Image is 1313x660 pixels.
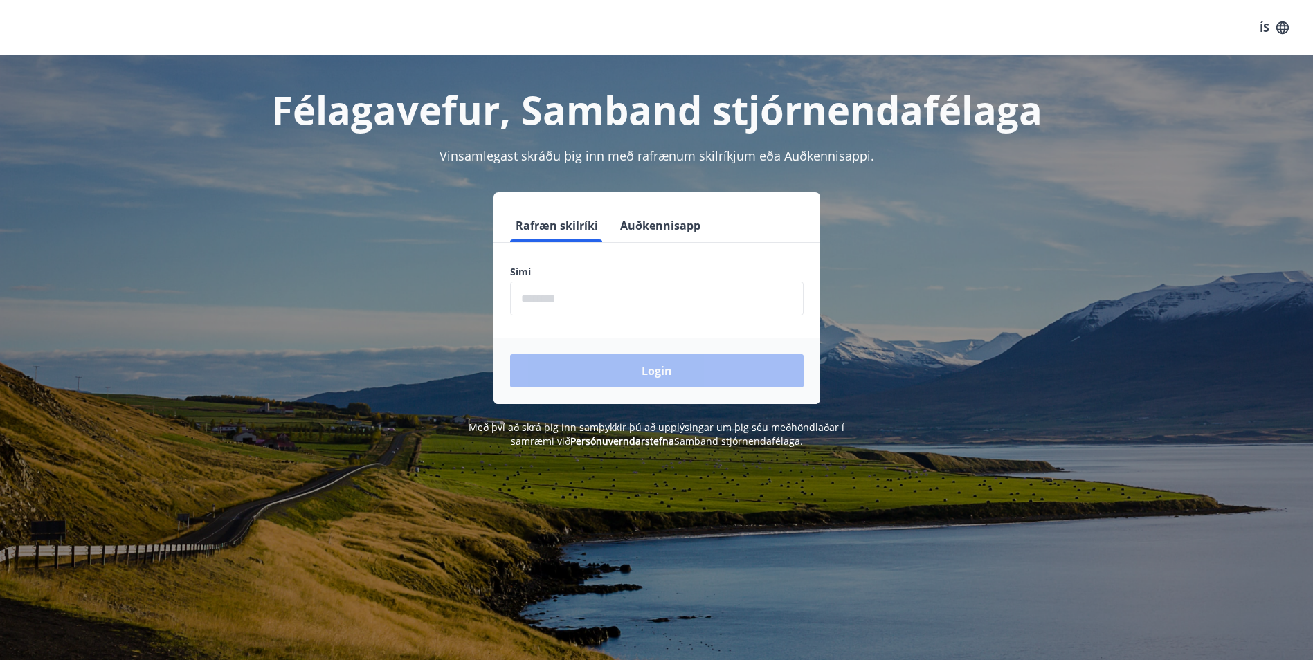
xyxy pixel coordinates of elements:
a: Persónuverndarstefna [570,434,674,448]
button: Auðkennisapp [615,209,706,242]
button: ÍS [1252,15,1296,40]
label: Sími [510,265,804,279]
button: Rafræn skilríki [510,209,604,242]
span: Með því að skrá þig inn samþykkir þú að upplýsingar um þig séu meðhöndlaðar í samræmi við Samband... [469,421,844,448]
h1: Félagavefur, Samband stjórnendafélaga [175,83,1139,136]
span: Vinsamlegast skráðu þig inn með rafrænum skilríkjum eða Auðkennisappi. [440,147,874,164]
